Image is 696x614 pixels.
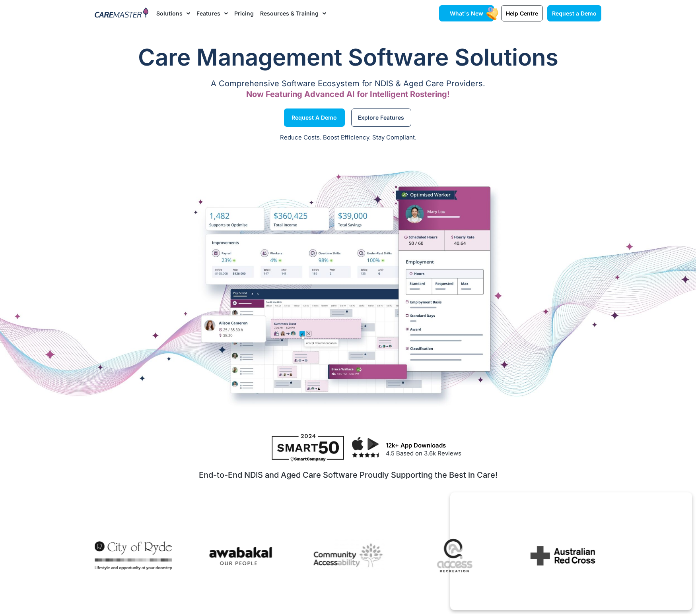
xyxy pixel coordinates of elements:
[552,10,597,17] span: Request a Demo
[95,81,601,86] p: A Comprehensive Software Ecosystem for NDIS & Aged Care Providers.
[547,5,601,21] a: Request a Demo
[202,539,280,573] img: 1635806250_vqoB0_.png
[5,133,691,142] p: Reduce Costs. Boost Efficiency. Stay Compliant.
[386,442,597,449] h3: 12k+ App Downloads
[351,108,411,127] a: Explore Features
[439,5,494,21] a: What's New
[501,5,543,21] a: Help Centre
[309,535,387,579] div: 6 / 7
[386,449,597,458] p: 4.5 Based on 3.6k Reviews
[95,541,172,570] img: 2022-City-of-Ryde-Logo-One-line-tag_Full-Colour.jpg
[95,8,148,19] img: CareMaster Logo
[246,89,450,99] span: Now Featuring Advanced AI for Intelligent Rostering!
[309,535,387,576] img: 1690780187010.jpg
[95,41,601,73] h1: Care Management Software Solutions
[416,527,494,585] img: Untitled-1.1.png
[99,470,597,480] h2: End-to-End NDIS and Aged Care Software Proudly Supporting the Best in Care!
[292,116,337,120] span: Request a Demo
[284,108,345,127] a: Request a Demo
[95,527,601,587] div: Image Carousel
[506,10,538,17] span: Help Centre
[450,10,483,17] span: What's New
[416,527,494,587] div: 7 / 7
[358,116,404,120] span: Explore Features
[202,539,280,575] div: 5 / 7
[95,541,172,573] div: 4 / 7
[450,492,692,610] iframe: Popup CTA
